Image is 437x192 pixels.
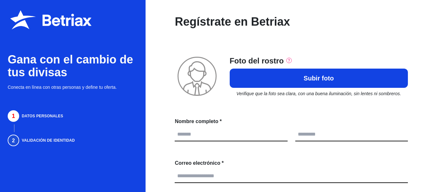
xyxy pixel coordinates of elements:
[12,113,15,119] text: 1
[230,90,408,97] span: Verifique que la foto sea clara, con una buena iluminación, sin lentes ni sombreros.
[230,56,284,66] p: Foto del rostro
[22,138,153,143] p: VALIDACIÓN DE IDENTIDAD
[175,118,222,125] label: Nombre completo *
[175,15,290,28] h2: Regístrate en Betriax
[12,138,15,143] text: 2
[304,74,334,83] p: Subir foto
[230,69,408,88] button: Subir foto
[22,113,153,119] p: DATOS PERSONALES
[8,53,138,79] h3: Gana con el cambio de tus divisas
[175,159,224,167] label: Correo electrónico *
[8,84,138,90] span: Conecta en línea con otras personas y define tu oferta.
